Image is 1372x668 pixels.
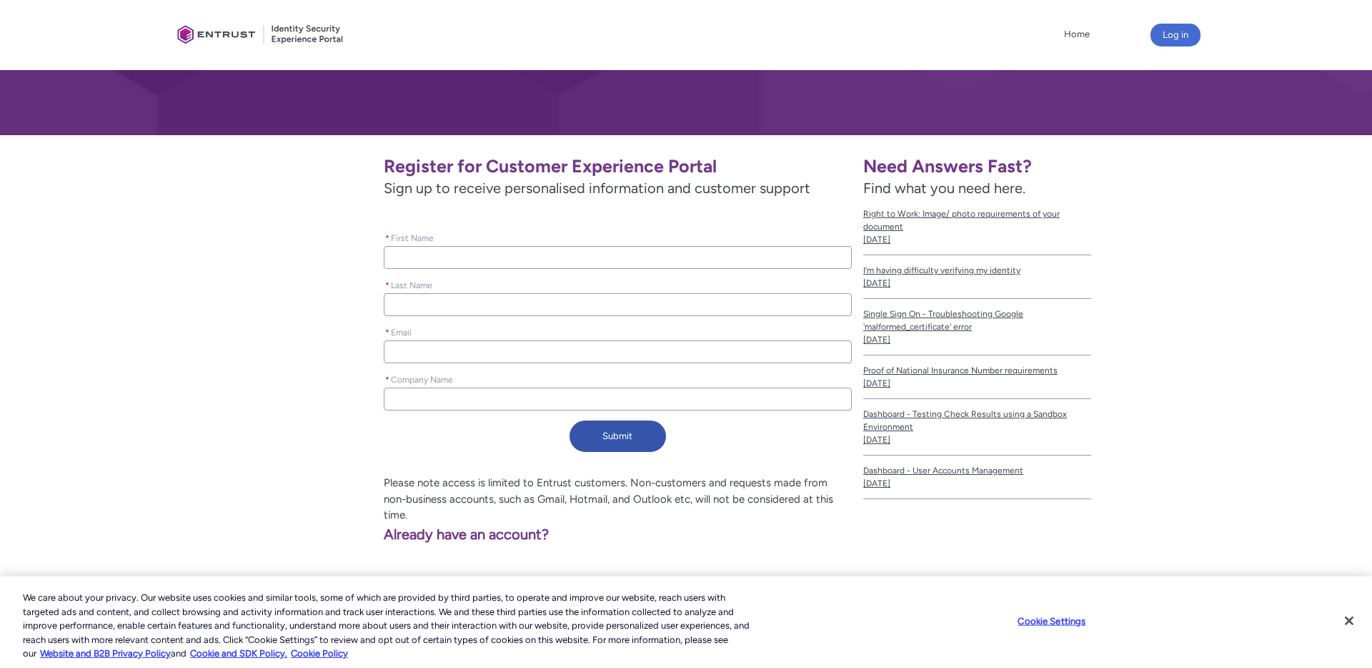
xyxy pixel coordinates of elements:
label: Email [384,323,417,339]
button: Close [1333,605,1365,637]
a: Cookie and SDK Policy. [190,648,287,659]
a: Dashboard - User Accounts Management[DATE] [863,456,1091,499]
lightning-formatted-date-time: [DATE] [863,278,890,288]
a: Home [1060,24,1093,45]
span: Single Sign On - Troubleshooting Google 'malformed_certificate' error [863,308,1091,333]
button: Cookie Settings [1007,607,1096,636]
a: Dashboard - Testing Check Results using a Sandbox Environment[DATE] [863,399,1091,456]
lightning-formatted-date-time: [DATE] [863,378,890,388]
lightning-formatted-date-time: [DATE] [863,335,890,345]
abbr: required [385,375,389,385]
span: Find what you need here. [863,180,1025,197]
span: Dashboard - User Accounts Management [863,464,1091,477]
lightning-formatted-date-time: [DATE] [863,478,890,488]
button: Submit [570,421,666,452]
a: I’m having difficulty verifying my identity[DATE] [863,255,1091,299]
span: Right to Work: Image/ photo requirements of your document [863,207,1091,233]
label: Company Name [384,370,459,386]
span: Sign up to receive personalised information and customer support [384,177,852,199]
abbr: required [385,233,389,243]
label: Last Name [384,276,438,292]
h1: Register for Customer Experience Portal [384,155,852,177]
a: Proof of National Insurance Number requirements[DATE] [863,355,1091,399]
p: Please note access is limited to Entrust customers. Non-customers and requests made from non-busi... [183,475,852,524]
div: We care about your privacy. Our website uses cookies and similar tools, some of which are provide... [23,591,755,661]
span: Proof of National Insurance Number requirements [863,364,1091,377]
a: Already have an account? [183,526,549,543]
a: Right to Work: Image/ photo requirements of your document[DATE] [863,199,1091,255]
lightning-formatted-date-time: [DATE] [863,435,890,445]
label: First Name [384,229,439,245]
abbr: required [385,328,389,338]
a: Single Sign On - Troubleshooting Google 'malformed_certificate' error[DATE] [863,299,1091,355]
span: I’m having difficulty verifying my identity [863,264,1091,277]
h1: Need Answers Fast? [863,155,1091,177]
a: More information about our cookie policy., opens in a new tab [40,648,171,659]
lightning-formatted-date-time: [DATE] [863,235,890,245]
abbr: required [385,280,389,290]
a: Cookie Policy [291,648,348,659]
button: Log in [1150,24,1200,46]
span: Dashboard - Testing Check Results using a Sandbox Environment [863,408,1091,433]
